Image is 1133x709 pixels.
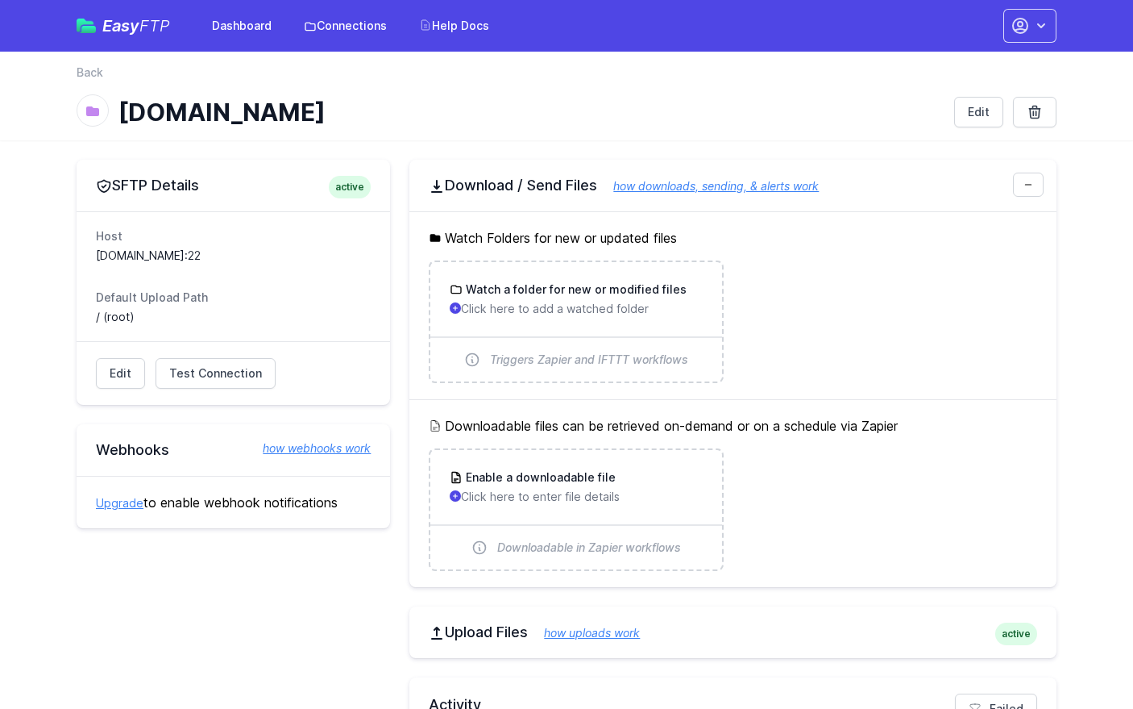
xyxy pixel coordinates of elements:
[450,489,702,505] p: Click here to enter file details
[995,623,1037,645] span: active
[77,65,103,81] a: Back
[463,469,616,486] h3: Enable a downloadable file
[202,11,281,40] a: Dashboard
[490,352,688,368] span: Triggers Zapier and IFTTT workflows
[429,416,1037,436] h5: Downloadable files can be retrieved on-demand or on a schedule via Zapier
[77,18,170,34] a: EasyFTP
[96,228,371,244] dt: Host
[96,290,371,306] dt: Default Upload Path
[156,358,276,389] a: Test Connection
[450,301,702,317] p: Click here to add a watched folder
[96,358,145,389] a: Edit
[77,19,96,33] img: easyftp_logo.png
[429,176,1037,195] h2: Download / Send Files
[96,496,143,510] a: Upgrade
[528,626,640,640] a: how uploads work
[429,623,1037,642] h2: Upload Files
[463,282,687,298] h3: Watch a folder for new or modified files
[954,97,1003,127] a: Edit
[139,16,170,35] span: FTP
[429,228,1037,248] h5: Watch Folders for new or updated files
[169,365,262,382] span: Test Connection
[497,540,681,556] span: Downloadable in Zapier workflows
[409,11,499,40] a: Help Docs
[96,248,371,264] dd: [DOMAIN_NAME]:22
[77,65,1056,90] nav: Breadcrumb
[430,450,721,569] a: Enable a downloadable file Click here to enter file details Downloadable in Zapier workflows
[597,179,819,193] a: how downloads, sending, & alerts work
[96,440,371,460] h2: Webhooks
[77,476,390,528] div: to enable webhook notifications
[96,309,371,325] dd: / (root)
[430,262,721,382] a: Watch a folder for new or modified files Click here to add a watched folder Triggers Zapier and I...
[118,98,941,127] h1: [DOMAIN_NAME]
[96,176,371,195] h2: SFTP Details
[247,440,371,457] a: how webhooks work
[329,176,371,198] span: active
[294,11,396,40] a: Connections
[102,18,170,34] span: Easy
